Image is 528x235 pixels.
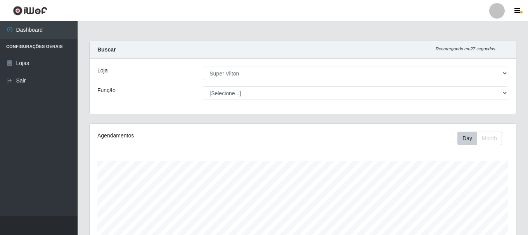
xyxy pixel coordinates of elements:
[97,132,262,140] div: Agendamentos
[97,86,116,94] label: Função
[457,132,502,145] div: First group
[457,132,508,145] div: Toolbar with button groups
[97,67,107,75] label: Loja
[436,46,499,51] i: Recarregando em 27 segundos...
[457,132,477,145] button: Day
[13,6,47,15] img: CoreUI Logo
[477,132,502,145] button: Month
[97,46,116,53] strong: Buscar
